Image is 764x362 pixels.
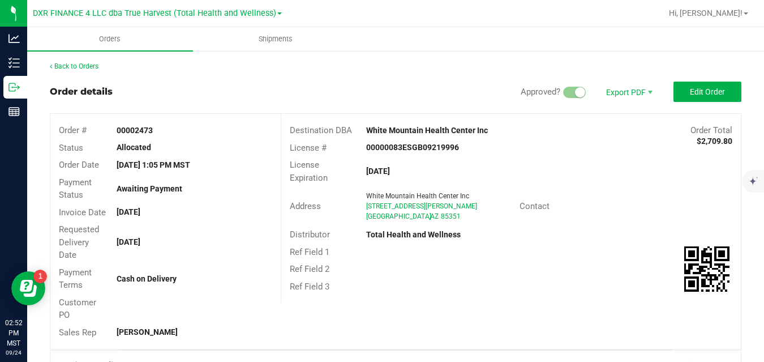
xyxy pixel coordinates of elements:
span: [STREET_ADDRESS][PERSON_NAME] [366,202,477,210]
span: License Expiration [290,160,328,183]
strong: Awaiting Payment [117,184,182,193]
strong: Allocated [117,143,151,152]
span: Hi, [PERSON_NAME]! [669,8,742,18]
span: Ref Field 2 [290,264,329,274]
span: Approved? [521,87,560,97]
inline-svg: Reports [8,106,20,117]
a: Orders [27,27,193,51]
inline-svg: Analytics [8,33,20,44]
iframe: Resource center [11,271,45,305]
span: Customer PO [59,297,96,321]
span: Status [59,143,83,153]
span: White Mountain Health Center Inc [366,192,469,200]
span: Payment Status [59,177,92,201]
span: Shipments [243,34,308,44]
span: Ref Field 1 [290,247,329,257]
p: 02:52 PM MST [5,318,22,348]
p: 09/24 [5,348,22,357]
strong: 00002473 [117,126,153,135]
span: Ref Field 3 [290,282,329,292]
span: 85351 [441,212,461,220]
strong: [DATE] [366,167,390,176]
span: [GEOGRAPHIC_DATA] [366,212,431,220]
span: Sales Rep [59,327,96,338]
span: License # [290,143,327,153]
span: Destination DBA [290,125,352,135]
a: Back to Orders [50,62,98,70]
strong: [DATE] [117,207,140,216]
span: Order Total [690,125,732,135]
strong: Cash on Delivery [117,274,177,283]
span: Contact [520,201,550,211]
strong: White Mountain Health Center Inc [366,126,488,135]
qrcode: 00002473 [684,246,729,292]
span: AZ [430,212,439,220]
span: DXR FINANCE 4 LLC dba True Harvest (Total Health and Wellness) [33,8,276,18]
span: Order # [59,125,87,135]
iframe: Resource center unread badge [33,270,47,283]
strong: [PERSON_NAME] [117,327,178,337]
strong: Total Health and Wellness [366,230,461,239]
li: Export PDF [594,82,662,102]
span: Order Date [59,160,99,170]
img: Scan me! [684,246,729,292]
a: Shipments [193,27,359,51]
strong: [DATE] [117,237,140,246]
span: Orders [84,34,136,44]
span: Address [290,201,321,211]
span: Requested Delivery Date [59,224,99,260]
inline-svg: Outbound [8,82,20,93]
button: Edit Order [673,82,741,102]
inline-svg: Inventory [8,57,20,69]
span: Distributor [290,229,330,240]
strong: $2,709.80 [697,137,732,146]
span: , [429,212,430,220]
strong: [DATE] 1:05 PM MST [117,160,190,169]
span: Payment Terms [59,267,92,291]
span: Edit Order [690,87,725,96]
span: Invoice Date [59,207,106,218]
div: Order details [50,85,113,99]
strong: 00000083ESGB09219996 [366,143,459,152]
